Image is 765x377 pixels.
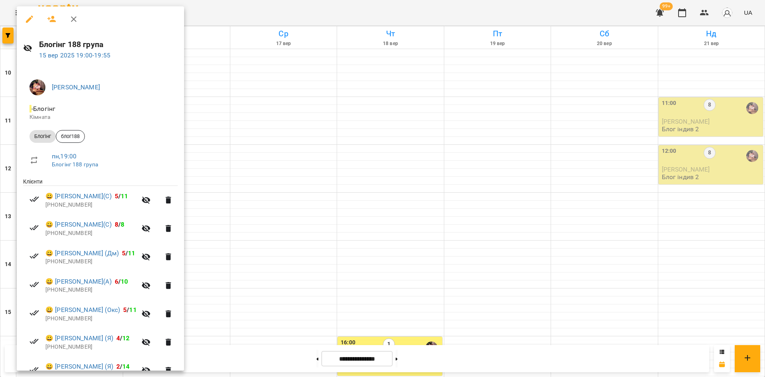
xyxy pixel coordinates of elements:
[116,334,130,342] b: /
[39,38,178,51] h6: Блогінг 188 група
[116,363,130,370] b: /
[45,334,113,343] a: 😀 [PERSON_NAME] (Я)
[56,130,85,143] div: блог188
[45,201,137,209] p: [PHONE_NUMBER]
[45,286,137,294] p: [PHONE_NUMBER]
[121,278,128,285] span: 10
[123,306,137,314] b: /
[29,113,171,121] p: Кімната
[29,223,39,233] svg: Візит сплачено
[29,280,39,289] svg: Візит сплачено
[122,249,126,257] span: 5
[122,334,129,342] span: 12
[52,83,100,91] a: [PERSON_NAME]
[52,152,76,160] a: пн , 19:00
[52,161,98,168] a: Блогінг 188 група
[121,221,124,228] span: 8
[45,277,112,286] a: 😀 [PERSON_NAME](А)
[115,278,128,285] b: /
[29,105,57,113] span: - Блогінг
[128,249,135,257] span: 11
[39,51,110,59] a: 15 вер 2025 19:00-19:55
[115,221,118,228] span: 8
[123,306,127,314] span: 5
[115,192,118,200] span: 5
[129,306,136,314] span: 11
[45,362,113,371] a: 😀 [PERSON_NAME] (Я)
[116,334,120,342] span: 4
[45,315,137,323] p: [PHONE_NUMBER]
[29,337,39,346] svg: Візит сплачено
[45,220,112,229] a: 😀 [PERSON_NAME](С)
[122,249,135,257] b: /
[115,278,118,285] span: 6
[29,79,45,95] img: 2a048b25d2e557de8b1a299ceab23d88.jpg
[116,363,120,370] span: 2
[45,258,137,266] p: [PHONE_NUMBER]
[45,305,120,315] a: 😀 [PERSON_NAME] (Окс)
[115,221,124,228] b: /
[45,249,119,258] a: 😀 [PERSON_NAME] (Дм)
[115,192,128,200] b: /
[29,308,39,318] svg: Візит сплачено
[121,192,128,200] span: 11
[29,133,56,140] span: Блогінг
[45,343,137,351] p: [PHONE_NUMBER]
[29,194,39,204] svg: Візит сплачено
[45,229,137,237] p: [PHONE_NUMBER]
[29,251,39,261] svg: Візит сплачено
[56,133,84,140] span: блог188
[122,363,129,370] span: 14
[45,191,112,201] a: 😀 [PERSON_NAME](С)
